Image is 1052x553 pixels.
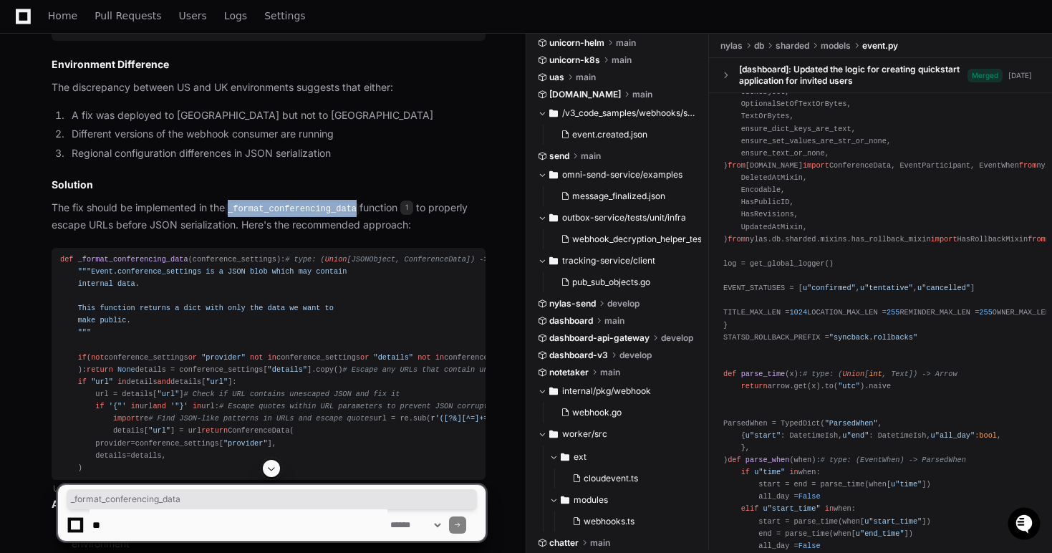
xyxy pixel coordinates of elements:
span: 1 [400,201,413,215]
span: return [87,365,113,374]
span: dashboard-api-gateway [549,332,650,344]
li: A fix was deployed to [GEOGRAPHIC_DATA] but not to [GEOGRAPHIC_DATA] [67,107,486,124]
span: sharded [776,40,809,52]
svg: Directory [549,425,558,443]
span: webhook.go [572,407,622,418]
span: def [728,456,740,464]
span: in [131,402,140,410]
button: tracking-service/client [538,249,699,272]
span: Union [325,255,347,264]
span: # Check if URL contains unescaped JSON and fix it [184,390,400,398]
span: def [60,255,73,264]
button: omni-send-service/examples [538,163,699,186]
span: event.created.json [572,129,647,140]
span: _format_conferencing_data [71,494,473,505]
span: nylas [720,40,743,52]
span: import [113,414,140,423]
span: "utc" [838,382,860,390]
svg: Directory [549,105,558,122]
span: send [549,150,569,162]
span: 255 [887,308,899,317]
span: in [268,353,276,362]
span: notetaker [549,367,589,378]
span: and [158,378,170,386]
span: parse_time [741,370,786,378]
span: unicorn-helm [549,37,604,49]
svg: Directory [549,209,558,226]
span: if [95,402,104,410]
img: 1736555170064-99ba0984-63c1-480f-8ee9-699278ef63ed [14,107,40,133]
span: worker/src [562,428,607,440]
span: main [612,54,632,66]
button: ext [549,446,699,468]
button: outbox-service/tests/unit/infra [538,206,699,229]
span: # Find JSON-like patterns in URLs and escape quotes [148,414,373,423]
span: models [821,40,851,52]
span: message_finalized.json [572,191,665,202]
span: u"tentative" [860,284,913,292]
div: Start new chat [49,107,235,121]
span: main [616,37,636,49]
div: ( ): ( conference_settings conference_settings conference_settings ): details = conference_settin... [60,254,477,474]
span: and [153,402,165,410]
span: "provider" [201,353,246,362]
li: Different versions of the webhook consumer are running [67,126,486,143]
span: dashboard-v3 [549,350,608,361]
span: Pylon [143,150,173,161]
span: "url" [91,378,113,386]
button: worker/src [538,423,699,446]
button: webhook_decryption_helper_test.go [555,229,702,249]
span: Home [48,11,77,20]
button: event.created.json [555,125,690,145]
span: or [188,353,197,362]
span: or [360,353,369,362]
span: int [869,370,882,378]
span: # type: ( [ , Text]) -> Arrow [803,370,957,378]
span: # Escape any URLs that contain unescaped JSON to prevent webhook payload corruption [342,365,708,374]
span: main [581,150,601,162]
span: '"}' [170,402,188,410]
span: u"cancelled" [917,284,970,292]
span: event.py [862,40,898,52]
button: Start new chat [243,111,261,128]
span: "provider" [223,439,268,448]
span: [DOMAIN_NAME] [549,89,621,100]
button: webhook.go [555,403,690,423]
span: webhook_decryption_helper_test.go [572,234,717,245]
span: "url" [148,426,170,435]
span: "details" [374,353,413,362]
span: main [600,367,620,378]
span: Users [179,11,207,20]
span: "url" [206,378,228,386]
span: nylas-send [549,298,596,309]
span: """Event.conference_settings is a JSON blob which may contain internal data. This function return... [60,267,347,337]
span: import [803,161,829,170]
span: from [728,235,745,244]
div: [DATE] [1008,70,1032,81]
span: from [1019,161,1037,170]
svg: Directory [549,252,558,269]
span: 255 [979,308,992,317]
span: # type: ( [JSONObject, ConferenceData]) -> [ConferenceData] [285,255,594,264]
span: unicorn-k8s [549,54,600,66]
span: main [604,315,624,327]
svg: Directory [549,166,558,183]
h2: Environment Difference [52,57,486,72]
span: uas [549,72,564,83]
span: bool [979,431,997,440]
span: pub_sub_objects.go [572,276,650,288]
span: "details" [268,365,307,374]
span: return [741,382,768,390]
span: # Escape quotes within URL parameters to prevent JSON corruption [219,402,501,410]
span: main [576,72,596,83]
span: outbox-service/tests/unit/infra [562,212,686,223]
div: We're available if you need us! [49,121,181,133]
p: The discrepancy between US and UK environments suggests that either: [52,80,486,96]
p: The fix should be implemented in the function to properly escape URLs before JSON serialization. ... [52,200,486,233]
span: "url" [158,390,180,398]
span: main [632,89,652,100]
span: from [1028,235,1046,244]
span: develop [607,298,640,309]
span: db [754,40,764,52]
span: return [201,426,228,435]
